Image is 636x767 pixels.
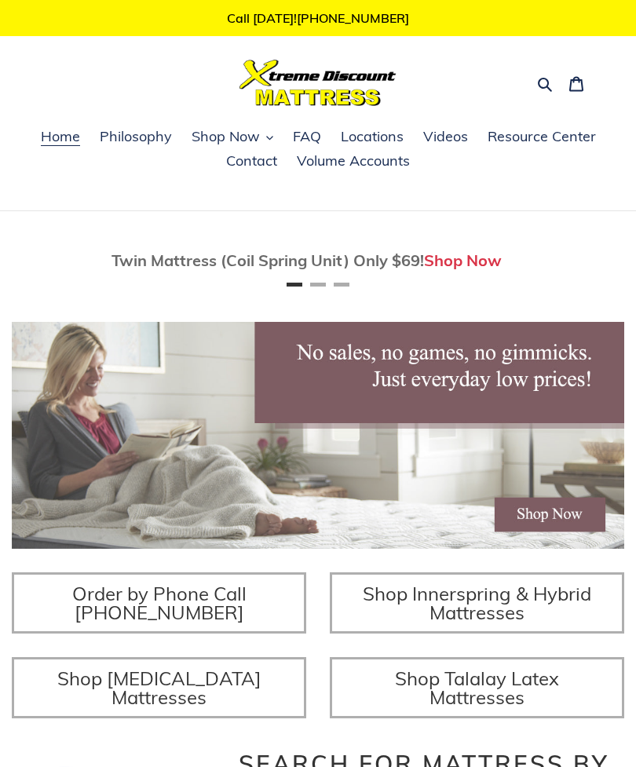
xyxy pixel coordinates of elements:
span: Home [41,127,80,146]
img: herobannermay2022-1652879215306_1200x.jpg [12,322,624,549]
a: FAQ [285,126,329,149]
img: Xtreme Discount Mattress [239,60,397,106]
span: Twin Mattress (Coil Spring Unit) Only $69! [111,250,424,270]
button: Page 2 [310,283,326,287]
span: Shop Innerspring & Hybrid Mattresses [363,582,591,624]
span: Contact [226,152,277,170]
span: Shop [MEDICAL_DATA] Mattresses [57,667,261,709]
button: Shop Now [184,126,281,149]
a: Volume Accounts [289,150,418,173]
span: Shop Now [192,127,260,146]
button: Page 1 [287,283,302,287]
span: FAQ [293,127,321,146]
a: Philosophy [92,126,180,149]
span: Locations [341,127,404,146]
a: Resource Center [480,126,604,149]
a: Locations [333,126,411,149]
a: Shop Talalay Latex Mattresses [330,657,624,718]
a: Shop [MEDICAL_DATA] Mattresses [12,657,306,718]
span: Volume Accounts [297,152,410,170]
button: Page 3 [334,283,349,287]
a: Order by Phone Call [PHONE_NUMBER] [12,572,306,634]
a: [PHONE_NUMBER] [297,10,409,26]
a: Videos [415,126,476,149]
span: Shop Talalay Latex Mattresses [395,667,559,709]
span: Videos [423,127,468,146]
a: Home [33,126,88,149]
a: Contact [218,150,285,173]
a: Shop Innerspring & Hybrid Mattresses [330,572,624,634]
span: Order by Phone Call [PHONE_NUMBER] [72,582,247,624]
span: Philosophy [100,127,172,146]
a: Shop Now [424,250,502,270]
span: Resource Center [488,127,596,146]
